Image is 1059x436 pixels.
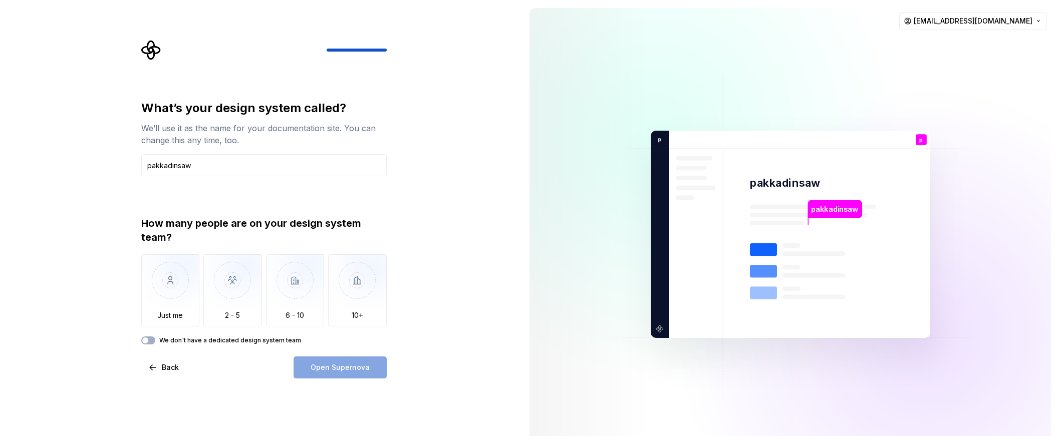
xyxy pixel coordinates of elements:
input: Design system name [141,154,387,176]
button: Back [141,356,187,378]
p: pakkadinsaw [811,204,859,215]
p: p [654,135,661,144]
span: Back [162,362,179,372]
p: pakkadinsaw [750,176,820,190]
div: What’s your design system called? [141,100,387,116]
span: [EMAIL_ADDRESS][DOMAIN_NAME] [914,16,1032,26]
div: How many people are on your design system team? [141,216,387,244]
svg: Supernova Logo [141,40,161,60]
button: [EMAIL_ADDRESS][DOMAIN_NAME] [899,12,1047,30]
p: p [919,137,923,143]
div: We’ll use it as the name for your documentation site. You can change this any time, too. [141,122,387,146]
label: We don't have a dedicated design system team [159,336,301,344]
